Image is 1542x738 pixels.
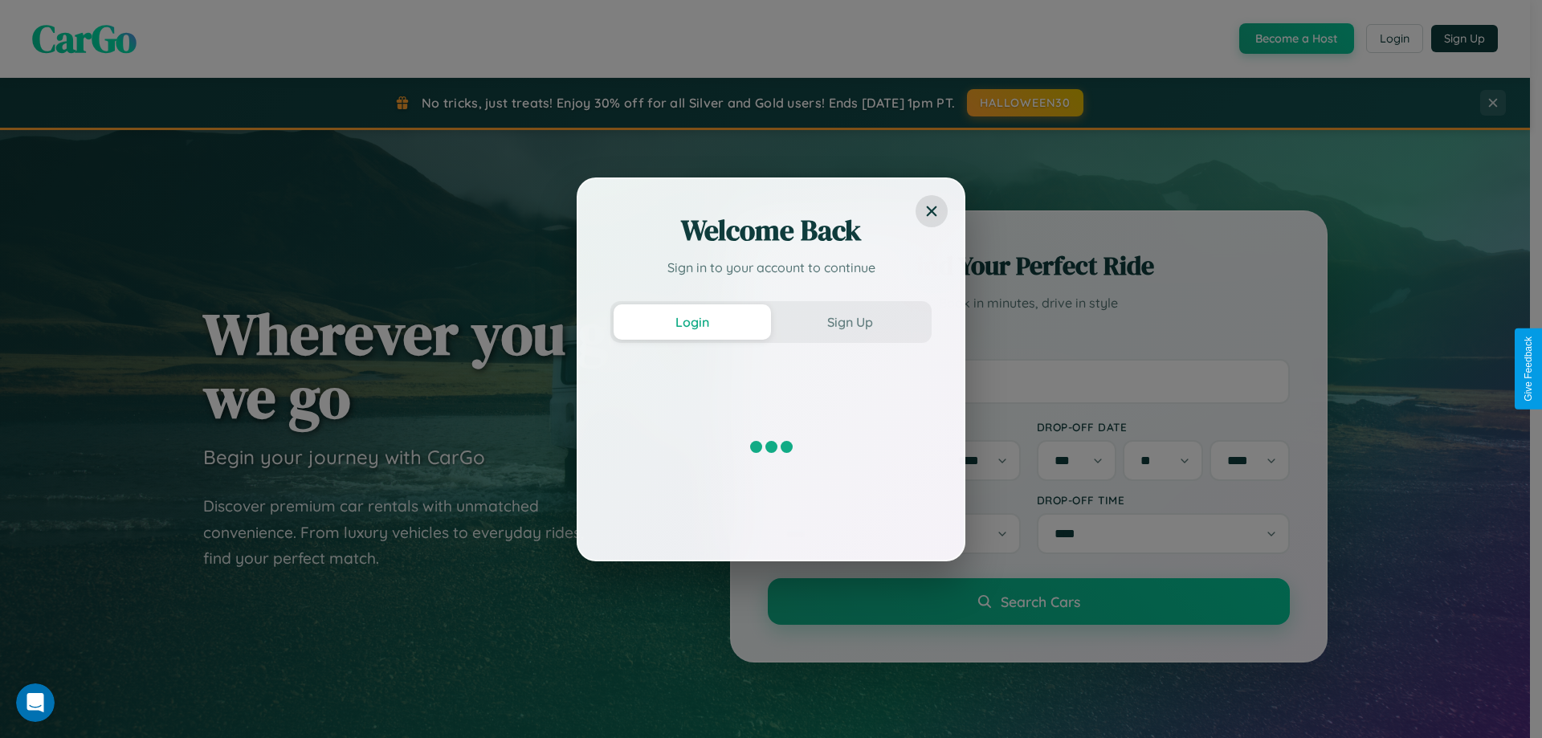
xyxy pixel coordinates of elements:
button: Login [614,304,771,340]
iframe: Intercom live chat [16,683,55,722]
button: Sign Up [771,304,928,340]
div: Give Feedback [1523,336,1534,402]
p: Sign in to your account to continue [610,258,932,277]
h2: Welcome Back [610,211,932,250]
